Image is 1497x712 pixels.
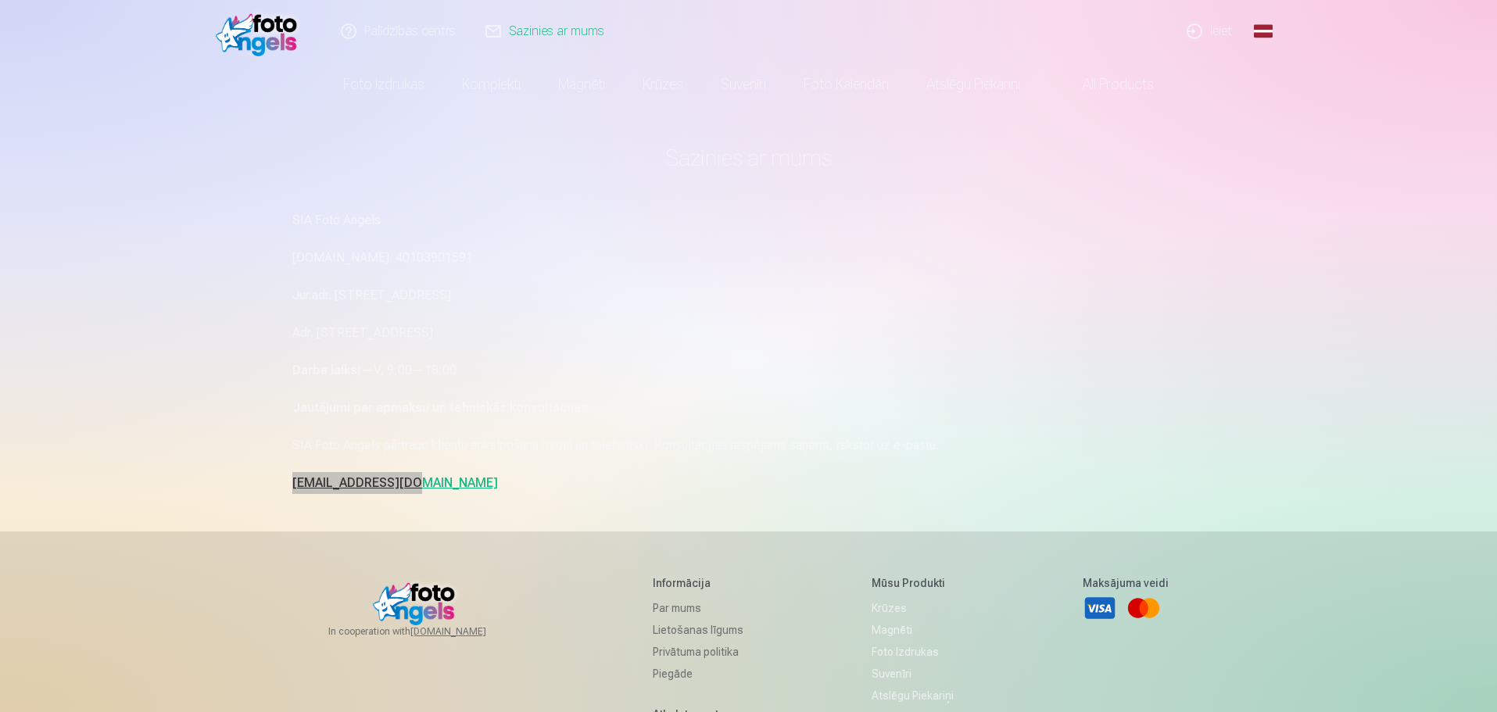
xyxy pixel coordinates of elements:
[653,641,743,663] a: Privātuma politika
[624,63,702,106] a: Krūzes
[872,597,954,619] a: Krūzes
[872,641,954,663] a: Foto izdrukas
[292,144,1205,172] h1: Sazinies ar mums
[292,247,1205,269] p: [DOMAIN_NAME]. 40103901591
[1083,575,1169,591] h5: Maksājuma veidi
[908,63,1039,106] a: Atslēgu piekariņi
[702,63,785,106] a: Suvenīri
[653,619,743,641] a: Lietošanas līgums
[292,475,498,490] a: [EMAIL_ADDRESS][DOMAIN_NAME]
[1126,591,1161,625] a: Mastercard
[292,435,1205,456] p: SIA Foto Angels pārtrauc klientu apkalpošanu birojā un telefoniski. Konsultācijas iespējams saņem...
[653,597,743,619] a: Par mums
[292,363,357,377] strong: Darba laiks
[539,63,624,106] a: Magnēti
[872,663,954,685] a: Suvenīri
[292,400,591,415] strong: Jautājumi par apmaksu un tehniskās konsultācijas.
[1083,591,1117,625] a: Visa
[443,63,539,106] a: Komplekti
[292,322,1205,344] p: Adr. [STREET_ADDRESS]
[653,663,743,685] a: Piegāde
[328,625,524,638] span: In cooperation with
[216,6,306,56] img: /fa1
[872,619,954,641] a: Magnēti
[1039,63,1173,106] a: All products
[785,63,908,106] a: Foto kalendāri
[410,625,524,638] a: [DOMAIN_NAME]
[653,575,743,591] h5: Informācija
[872,575,954,591] h5: Mūsu produkti
[292,284,1205,306] p: Jur.adr. [STREET_ADDRESS]
[292,209,1205,231] p: SIA Foto Angels
[324,63,443,106] a: Foto izdrukas
[872,685,954,707] a: Atslēgu piekariņi
[292,360,1205,381] p: I—V, 9:00—18:00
